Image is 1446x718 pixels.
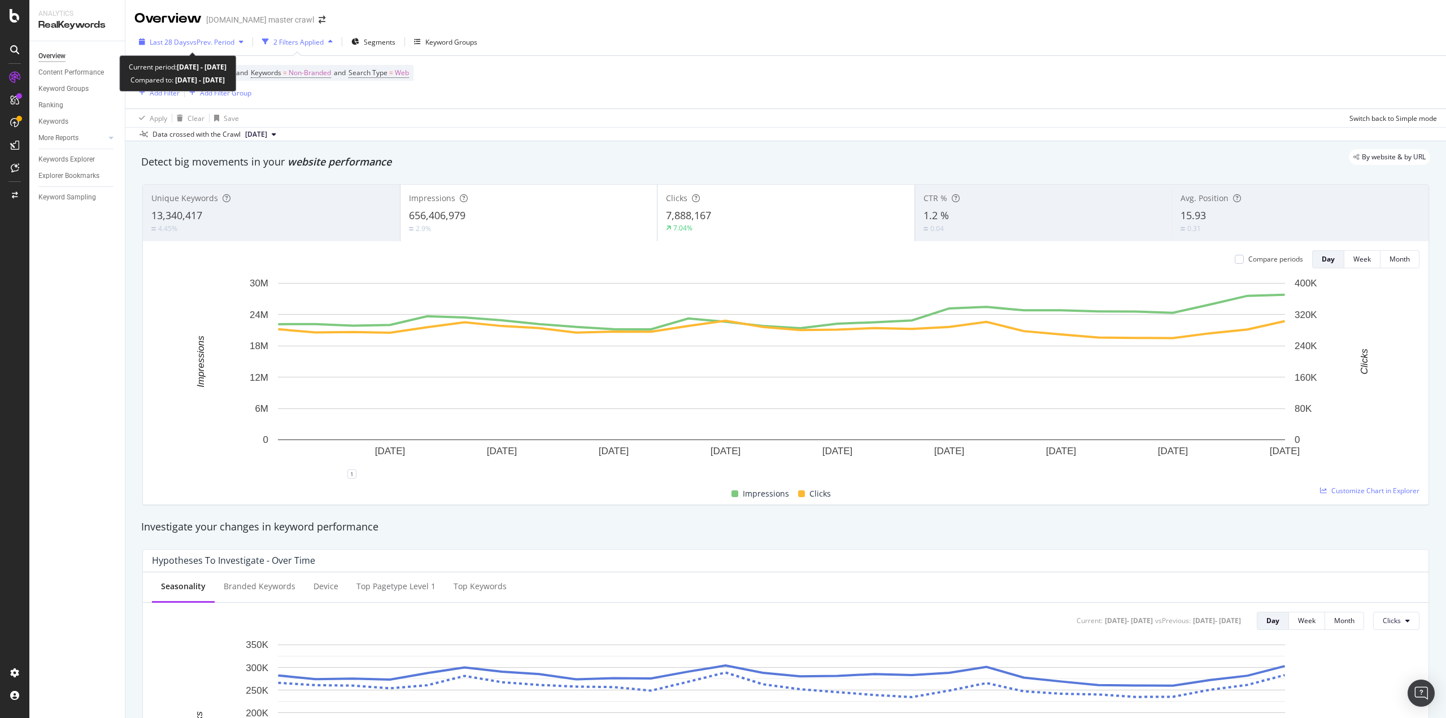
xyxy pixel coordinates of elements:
div: Data crossed with the Crawl [153,129,241,140]
div: Explorer Bookmarks [38,170,99,182]
span: vs Prev. Period [190,37,234,47]
span: Non-Branded [289,65,331,81]
span: Last 28 Days [150,37,190,47]
text: [DATE] [375,446,406,456]
div: Month [1390,254,1410,264]
div: Analytics [38,9,116,19]
text: 6M [255,403,268,414]
span: Segments [364,37,395,47]
span: Customize Chart in Explorer [1331,486,1419,495]
text: [DATE] [487,446,517,456]
span: 1.2 % [924,208,949,222]
div: Investigate your changes in keyword performance [141,520,1430,534]
button: Month [1325,612,1364,630]
div: Hypotheses to Investigate - Over Time [152,555,315,566]
span: = [389,68,393,77]
div: Add Filter Group [200,88,251,98]
div: vs Previous : [1155,616,1191,625]
div: Top pagetype Level 1 [356,581,435,592]
div: Keyword Sampling [38,192,96,203]
span: Impressions [409,193,455,203]
text: 12M [250,372,268,383]
div: 7.04% [673,223,692,233]
span: 2025 Sep. 1st [245,129,267,140]
div: Top Keywords [454,581,507,592]
button: Day [1312,250,1344,268]
div: Content Performance [38,67,104,79]
div: Clear [188,114,204,123]
b: [DATE] - [DATE] [177,62,227,72]
span: Impressions [743,487,789,501]
div: 1 [347,469,356,478]
button: Clicks [1373,612,1419,630]
text: 160K [1295,372,1317,383]
text: 0 [263,434,268,445]
div: [DATE] - [DATE] [1105,616,1153,625]
button: Save [210,109,239,127]
div: Save [224,114,239,123]
button: Keyword Groups [410,33,482,51]
div: Compared to: [130,73,225,86]
a: Keywords [38,116,117,128]
div: Keyword Groups [425,37,477,47]
img: Equal [409,227,413,230]
button: [DATE] [241,128,281,141]
text: 400K [1295,278,1317,289]
span: Clicks [809,487,831,501]
text: [DATE] [934,446,965,456]
div: arrow-right-arrow-left [319,16,325,24]
text: [DATE] [1158,446,1188,456]
button: Add Filter [134,86,180,99]
div: Overview [134,9,202,28]
button: Month [1380,250,1419,268]
text: 350K [246,639,268,650]
a: Explorer Bookmarks [38,170,117,182]
text: 240K [1295,341,1317,351]
button: Week [1344,250,1380,268]
div: Keywords Explorer [38,154,95,166]
div: Branded Keywords [224,581,295,592]
img: Equal [924,227,928,230]
div: Seasonality [161,581,206,592]
a: Content Performance [38,67,117,79]
a: Overview [38,50,117,62]
div: More Reports [38,132,79,144]
div: [DOMAIN_NAME] master crawl [206,14,314,25]
div: Device [313,581,338,592]
div: Keywords [38,116,68,128]
text: 30M [250,278,268,289]
button: Switch back to Simple mode [1345,109,1437,127]
text: 80K [1295,403,1312,414]
a: Keyword Groups [38,83,117,95]
div: Month [1334,616,1354,625]
text: Clicks [1359,349,1370,375]
a: Keyword Sampling [38,192,117,203]
span: Web [395,65,409,81]
text: [DATE] [599,446,629,456]
span: 13,340,417 [151,208,202,222]
div: RealKeywords [38,19,116,32]
div: Current period: [129,60,227,73]
a: Customize Chart in Explorer [1320,486,1419,495]
div: Day [1322,254,1335,264]
button: Apply [134,109,167,127]
button: 2 Filters Applied [258,33,337,51]
svg: A chart. [152,277,1411,474]
text: 0 [1295,434,1300,445]
img: Equal [1181,227,1185,230]
span: Unique Keywords [151,193,218,203]
div: 2.9% [416,224,431,233]
text: [DATE] [822,446,853,456]
div: Day [1266,616,1279,625]
button: Last 28 DaysvsPrev. Period [134,33,248,51]
div: Open Intercom Messenger [1408,680,1435,707]
span: Clicks [1383,616,1401,625]
a: Ranking [38,99,117,111]
text: 250K [246,685,268,695]
span: CTR % [924,193,947,203]
button: Add Filter Group [185,86,251,99]
div: Keyword Groups [38,83,89,95]
span: Clicks [666,193,687,203]
div: 0.04 [930,224,944,233]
